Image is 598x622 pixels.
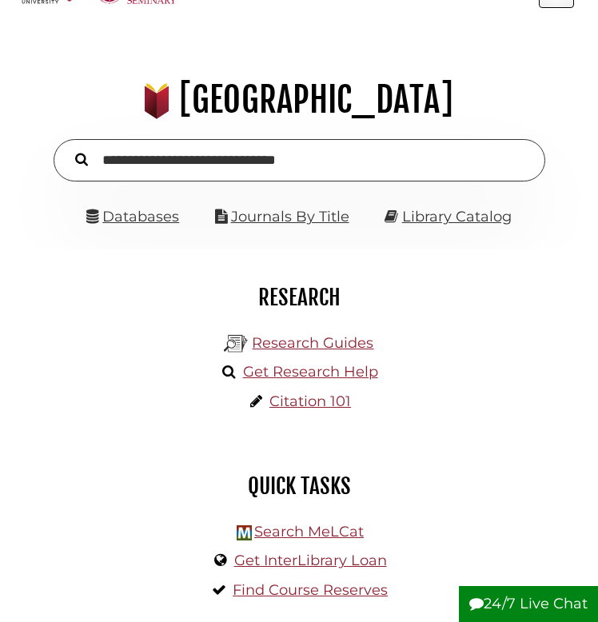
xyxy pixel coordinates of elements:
[252,334,373,352] a: Research Guides
[24,284,574,311] h2: Research
[231,208,349,225] a: Journals By Title
[67,149,96,169] button: Search
[234,552,387,569] a: Get InterLibrary Loan
[224,332,248,356] img: Hekman Library Logo
[269,393,351,410] a: Citation 101
[21,78,577,122] h1: [GEOGRAPHIC_DATA]
[75,153,88,167] i: Search
[233,581,388,599] a: Find Course Reserves
[86,208,179,225] a: Databases
[243,363,378,381] a: Get Research Help
[402,208,512,225] a: Library Catalog
[254,523,364,540] a: Search MeLCat
[237,525,252,540] img: Hekman Library Logo
[24,472,574,500] h2: Quick Tasks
